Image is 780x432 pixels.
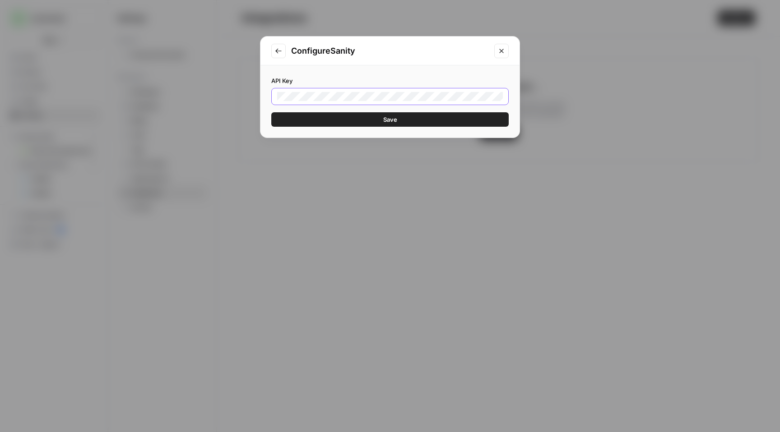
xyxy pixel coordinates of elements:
[271,76,509,85] label: API Key
[494,44,509,58] button: Close modal
[383,115,397,124] span: Save
[291,45,489,57] h2: Configure Sanity
[271,112,509,127] button: Save
[271,44,286,58] button: Go to previous step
